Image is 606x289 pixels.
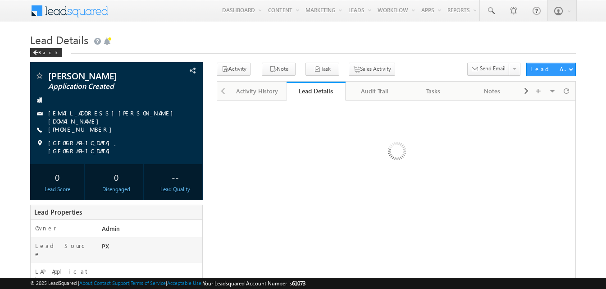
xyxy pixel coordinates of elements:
[228,82,287,101] a: Activity History
[470,86,513,96] div: Notes
[203,280,305,287] span: Your Leadsquared Account Number is
[353,86,396,96] div: Audit Trail
[287,82,345,101] a: Lead Details
[131,280,166,286] a: Terms of Service
[94,280,129,286] a: Contact Support
[34,207,82,216] span: Lead Properties
[346,82,404,101] a: Audit Trail
[150,185,200,193] div: Lead Quality
[530,65,569,73] div: Lead Actions
[404,82,463,101] a: Tasks
[35,242,93,258] label: Lead Source
[91,185,141,193] div: Disengaged
[480,64,506,73] span: Send Email
[150,169,200,185] div: --
[30,48,62,57] div: Back
[235,86,278,96] div: Activity History
[48,125,116,134] span: [PHONE_NUMBER]
[305,63,339,76] button: Task
[350,106,443,199] img: Loading...
[48,71,155,80] span: [PERSON_NAME]
[30,48,67,55] a: Back
[102,225,120,232] span: Admin
[293,87,338,95] div: Lead Details
[79,280,92,286] a: About
[30,279,305,288] span: © 2025 LeadSquared | | | | |
[217,63,251,76] button: Activity
[167,280,201,286] a: Acceptable Use
[262,63,296,76] button: Note
[349,63,395,76] button: Sales Activity
[526,63,576,76] button: Lead Actions
[35,224,56,232] label: Owner
[292,280,305,287] span: 61073
[48,82,155,91] span: Application Created
[32,169,82,185] div: 0
[30,32,88,47] span: Lead Details
[48,139,187,155] span: [GEOGRAPHIC_DATA], [GEOGRAPHIC_DATA]
[35,267,93,284] label: LAP Application Status
[48,109,178,125] a: [EMAIL_ADDRESS][PERSON_NAME][DOMAIN_NAME]
[467,63,510,76] button: Send Email
[463,82,521,101] a: Notes
[411,86,455,96] div: Tasks
[100,242,202,254] div: PX
[91,169,141,185] div: 0
[32,185,82,193] div: Lead Score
